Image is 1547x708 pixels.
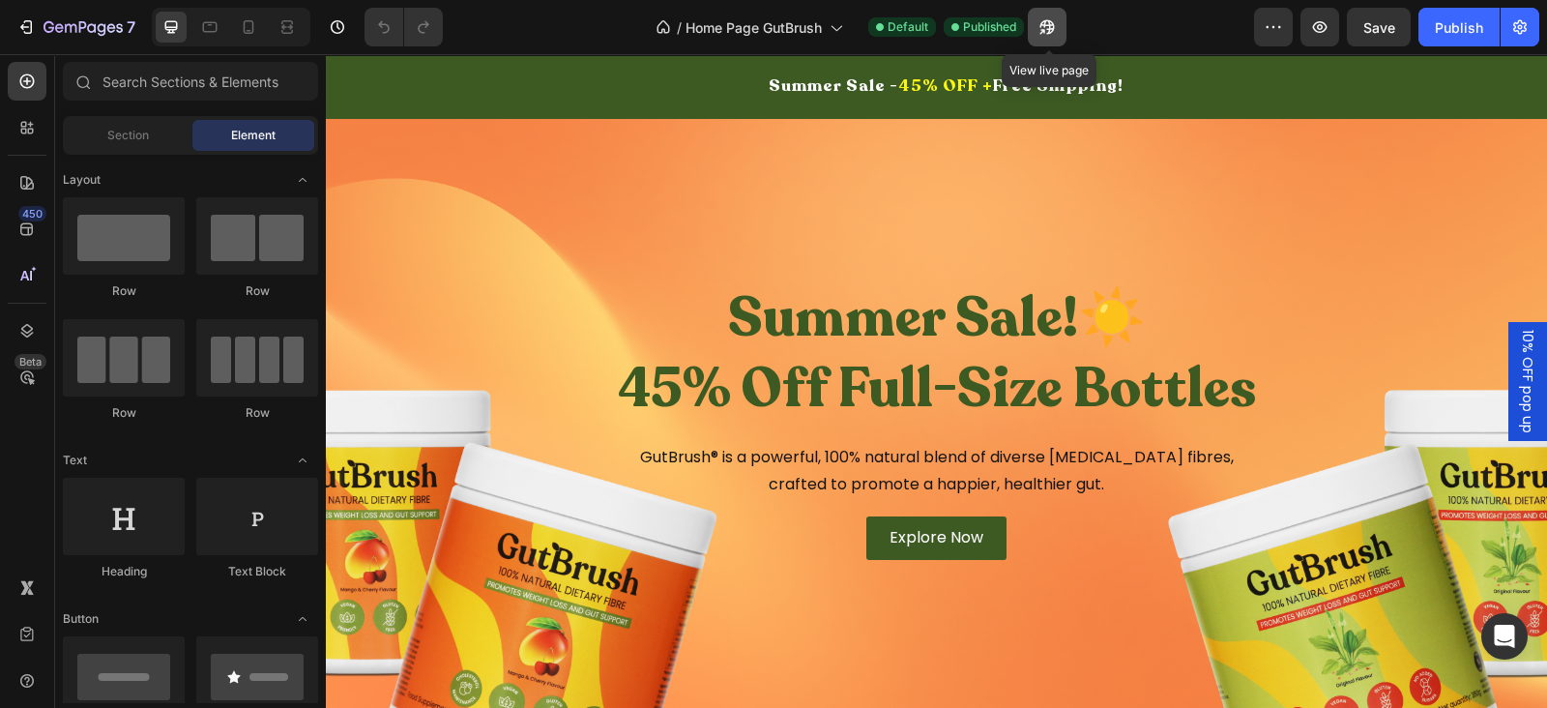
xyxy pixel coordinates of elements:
span: Free Shipping! [667,20,798,43]
p: 7 [127,15,135,39]
span: Default [888,18,928,36]
button: Publish [1418,8,1500,46]
button: 7 [8,8,144,46]
button: Save [1347,8,1411,46]
div: Undo/Redo [365,8,443,46]
span: GutBrush® is a powerful, 100% natural blend of diverse [MEDICAL_DATA] fibres, [314,392,908,414]
div: Beta [15,354,46,369]
span: 10% OFF pop up [1192,276,1211,379]
div: Text Block [196,563,318,580]
span: Published [963,18,1016,36]
span: Section [107,127,149,144]
h2: Summer Sale!☀️ 45% Off Full-Size Bottles [31,227,1191,372]
span: Toggle open [287,445,318,476]
span: Button [63,610,99,628]
div: Row [63,282,185,300]
span: Toggle open [287,164,318,195]
span: Save [1363,19,1395,36]
span: Toggle open [287,604,318,634]
iframe: Design area [326,54,1547,708]
input: Search Sections & Elements [63,62,318,101]
p: Explore Now [564,470,657,498]
div: Row [63,404,185,422]
div: 450 [18,206,46,221]
div: Heading [63,563,185,580]
a: Explore Now [540,462,681,506]
div: Row [196,404,318,422]
span: Layout [63,171,101,189]
div: Publish [1435,17,1483,38]
span: crafted to promote a happier, healthier gut. [443,419,778,441]
div: Open Intercom Messenger [1481,613,1528,660]
span: / [677,17,682,38]
span: Element [231,127,276,144]
span: Home Page GutBrush [686,17,822,38]
span: Text [63,452,87,469]
span: 45% OFF + [572,20,667,43]
div: Row [196,282,318,300]
span: Summer Sale - [443,20,572,43]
